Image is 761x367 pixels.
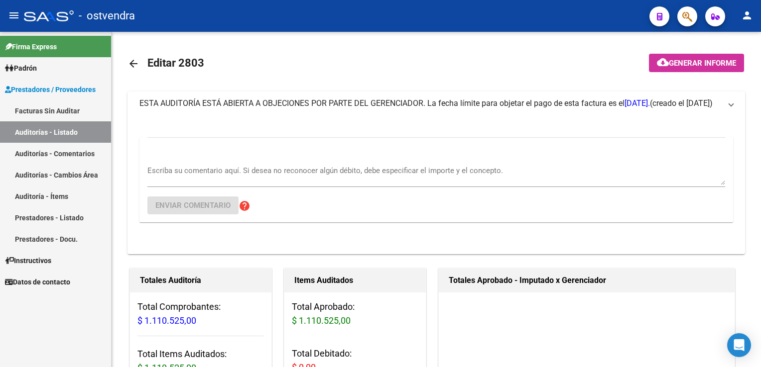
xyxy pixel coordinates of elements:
span: ESTA AUDITORÍA ESTÁ ABIERTA A OBJECIONES POR PARTE DEL GERENCIADOR. La fecha límite para objetar ... [139,98,650,108]
span: Editar 2803 [147,57,204,69]
span: $ 1.110.525,00 [292,315,351,326]
mat-icon: person [741,9,753,21]
span: Instructivos [5,255,51,266]
div: ESTA AUDITORÍA ESTÁ ABIERTA A OBJECIONES POR PARTE DEL GERENCIADOR. La fecha límite para objetar ... [127,115,745,254]
h1: Items Auditados [294,273,416,288]
mat-icon: menu [8,9,20,21]
span: Firma Express [5,41,57,52]
span: Enviar comentario [155,201,231,210]
h3: Total Comprobantes: [137,300,264,328]
h3: Total Aprobado: [292,300,418,328]
div: Open Intercom Messenger [727,333,751,357]
span: Generar informe [669,59,736,68]
span: Prestadores / Proveedores [5,84,96,95]
button: Enviar comentario [147,196,239,214]
button: Generar informe [649,54,744,72]
mat-icon: help [239,200,251,212]
h1: Totales Aprobado - Imputado x Gerenciador [449,273,725,288]
mat-expansion-panel-header: ESTA AUDITORÍA ESTÁ ABIERTA A OBJECIONES POR PARTE DEL GERENCIADOR. La fecha límite para objetar ... [127,92,745,115]
mat-icon: arrow_back [127,58,139,70]
h1: Totales Auditoría [140,273,261,288]
span: - ostvendra [79,5,135,27]
mat-icon: cloud_download [657,56,669,68]
span: Datos de contacto [5,276,70,287]
span: Padrón [5,63,37,74]
span: [DATE]. [625,98,650,108]
span: $ 1.110.525,00 [137,315,196,326]
span: (creado el [DATE]) [650,98,713,109]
